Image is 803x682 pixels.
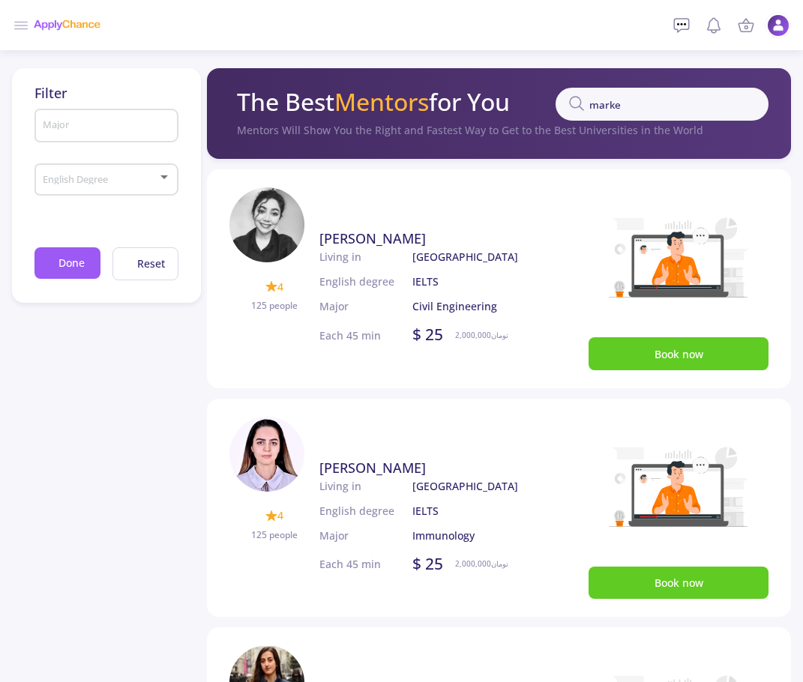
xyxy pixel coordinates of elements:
a: [PERSON_NAME] [319,458,544,478]
button: Reset [112,247,178,281]
span: تومان [491,558,508,570]
p: Each 45 min [319,556,381,572]
button: Book now [589,567,769,599]
span: [PERSON_NAME] [319,459,426,477]
span: تومان [491,330,508,341]
p: Living in [319,478,413,494]
p: $ 25 [412,323,443,347]
p: IELTS [412,274,544,289]
p: Immunology [412,528,544,543]
p: 2,000,000 [455,330,508,341]
span: 4 [277,279,283,295]
button: Book now [589,337,769,369]
span: 4 [277,507,283,523]
button: Done [34,247,100,280]
p: English degree [319,274,413,289]
p: Civil Engineering [412,298,544,314]
p: 2,000,000 [455,558,508,570]
span: 125 people [251,528,298,541]
p: $ 25 [412,552,443,576]
p: Major [319,298,413,314]
p: IELTS [412,503,544,519]
span: Filter [34,84,67,102]
span: 125 people [251,299,298,312]
p: Living in [319,249,413,265]
a: [PERSON_NAME] [319,229,544,249]
span: Mentors [334,85,429,118]
p: English degree [319,503,413,519]
p: [GEOGRAPHIC_DATA] [412,249,544,265]
span: [PERSON_NAME] [319,229,426,247]
input: Search [556,88,769,121]
p: Major [319,528,413,543]
h2: The Best for You [237,88,510,116]
p: Each 45 min [319,328,381,343]
p: [GEOGRAPHIC_DATA] [412,478,544,494]
div: Mentors Will Show You the Right and Fastest Way to Get to the Best Universities in the World [237,122,769,138]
